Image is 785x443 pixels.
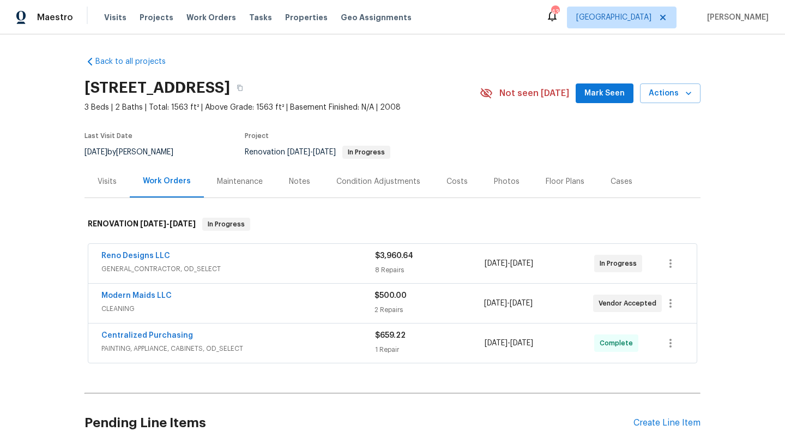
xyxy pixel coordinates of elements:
span: [PERSON_NAME] [703,12,769,23]
div: Costs [446,176,468,187]
button: Actions [640,83,701,104]
div: by [PERSON_NAME] [84,146,186,159]
span: - [485,338,533,349]
span: [DATE] [170,220,196,228]
a: Reno Designs LLC [101,252,170,260]
span: Project [245,133,269,139]
span: - [140,220,196,228]
a: Centralized Purchasing [101,332,193,339]
span: Last Visit Date [84,133,132,139]
a: Modern Maids LLC [101,292,172,300]
span: [DATE] [287,148,310,156]
span: - [485,258,533,269]
div: Notes [289,176,310,187]
button: Copy Address [230,78,250,98]
span: Mark Seen [584,87,625,100]
span: Vendor Accepted [599,298,661,309]
div: 2 Repairs [375,304,484,315]
h6: RENOVATION [88,218,196,231]
div: Cases [611,176,632,187]
span: Geo Assignments [341,12,412,23]
span: In Progress [600,258,641,269]
button: Mark Seen [576,83,633,104]
span: 3 Beds | 2 Baths | Total: 1563 ft² | Above Grade: 1563 ft² | Basement Finished: N/A | 2008 [84,102,480,113]
div: RENOVATION [DATE]-[DATE]In Progress [84,207,701,242]
span: [DATE] [313,148,336,156]
span: [DATE] [84,148,107,156]
span: $659.22 [375,332,406,339]
div: 43 [551,7,559,17]
span: [DATE] [140,220,166,228]
span: In Progress [343,149,389,155]
span: In Progress [203,219,249,230]
div: Photos [494,176,520,187]
span: Complete [600,338,637,349]
div: Floor Plans [546,176,584,187]
span: [DATE] [510,339,533,347]
div: Condition Adjustments [336,176,420,187]
span: [GEOGRAPHIC_DATA] [576,12,651,23]
div: Work Orders [143,176,191,187]
span: - [287,148,336,156]
div: 8 Repairs [375,265,485,276]
span: GENERAL_CONTRACTOR, OD_SELECT [101,264,375,274]
div: 1 Repair [375,344,485,355]
span: Renovation [245,148,390,156]
span: Tasks [249,14,272,21]
span: - [484,298,533,309]
div: Create Line Item [633,418,701,428]
span: Work Orders [186,12,236,23]
span: $500.00 [375,292,407,300]
span: [DATE] [484,300,507,307]
span: [DATE] [485,260,508,267]
span: Maestro [37,12,73,23]
span: Not seen [DATE] [499,88,569,99]
span: [DATE] [510,300,533,307]
span: $3,960.64 [375,252,413,260]
div: Maintenance [217,176,263,187]
span: PAINTING, APPLIANCE, CABINETS, OD_SELECT [101,343,375,354]
span: [DATE] [485,339,508,347]
span: Actions [649,87,692,100]
span: Projects [140,12,173,23]
a: Back to all projects [84,56,189,67]
span: Visits [104,12,126,23]
h2: [STREET_ADDRESS] [84,82,230,93]
span: [DATE] [510,260,533,267]
div: Visits [98,176,117,187]
span: Properties [285,12,328,23]
span: CLEANING [101,303,375,314]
